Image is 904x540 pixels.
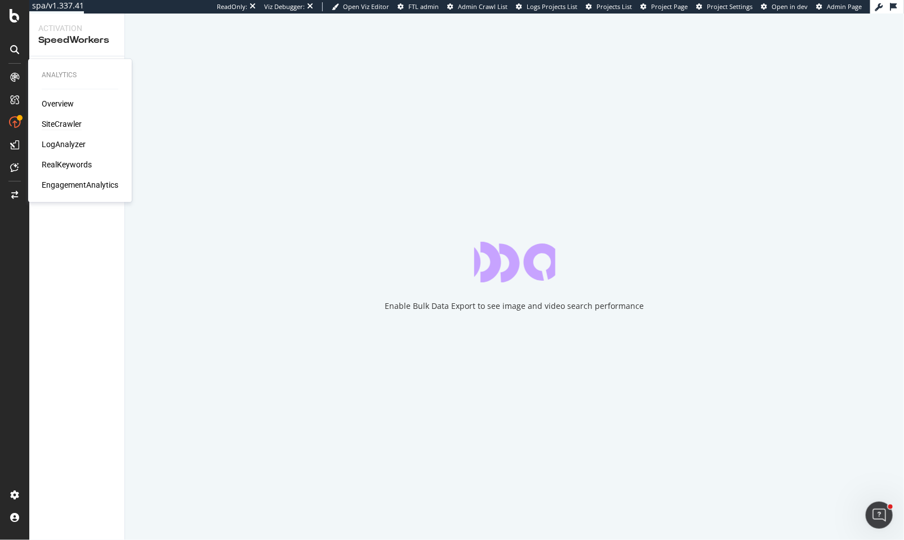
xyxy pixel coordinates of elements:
[385,300,644,312] div: Enable Bulk Data Export to see image and video search performance
[264,2,305,11] div: Viz Debugger:
[596,2,632,11] span: Projects List
[516,2,577,11] a: Logs Projects List
[527,2,577,11] span: Logs Projects List
[332,2,389,11] a: Open Viz Editor
[343,2,389,11] span: Open Viz Editor
[42,160,92,171] a: RealKeywords
[761,2,808,11] a: Open in dev
[408,2,439,11] span: FTL admin
[866,502,893,529] iframe: Intercom live chat
[816,2,862,11] a: Admin Page
[398,2,439,11] a: FTL admin
[458,2,507,11] span: Admin Crawl List
[42,180,118,191] a: EngagementAnalytics
[217,2,247,11] div: ReadOnly:
[827,2,862,11] span: Admin Page
[38,34,115,47] div: SpeedWorkers
[586,2,632,11] a: Projects List
[42,70,118,80] div: Analytics
[447,2,507,11] a: Admin Crawl List
[42,99,74,110] a: Overview
[640,2,688,11] a: Project Page
[772,2,808,11] span: Open in dev
[707,2,752,11] span: Project Settings
[651,2,688,11] span: Project Page
[42,119,82,130] a: SiteCrawler
[38,23,115,34] div: Activation
[474,242,555,282] div: animation
[42,139,86,151] a: LogAnalyzer
[696,2,752,11] a: Project Settings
